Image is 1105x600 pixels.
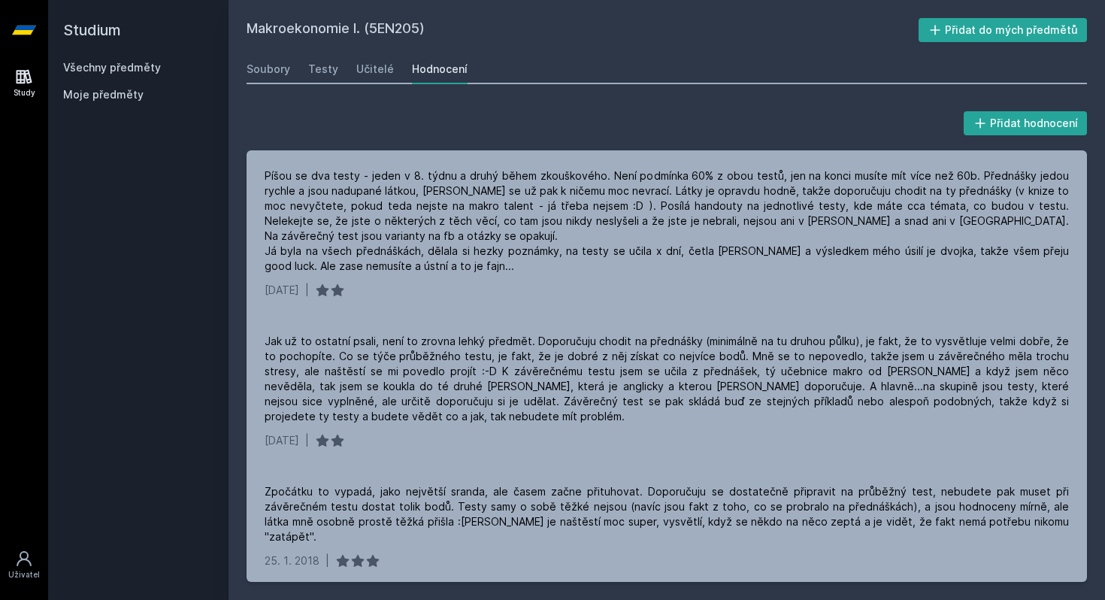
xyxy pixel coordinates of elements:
div: Jak už to ostatní psali, není to zrovna lehký předmět. Doporučuju chodit na přednášky (minimálně ... [265,334,1069,424]
div: 25. 1. 2018 [265,553,319,568]
button: Přidat hodnocení [964,111,1088,135]
div: Testy [308,62,338,77]
h2: Makroekonomie I. (5EN205) [247,18,919,42]
div: Uživatel [8,569,40,580]
a: Soubory [247,54,290,84]
a: Všechny předměty [63,61,161,74]
div: [DATE] [265,433,299,448]
div: | [305,433,309,448]
div: | [325,553,329,568]
div: Soubory [247,62,290,77]
div: [DATE] [265,283,299,298]
button: Přidat do mých předmětů [919,18,1088,42]
span: Moje předměty [63,87,144,102]
div: Píšou se dva testy - jeden v 8. týdnu a druhý během zkouškového. Není podmínka 60% z obou testů, ... [265,168,1069,274]
a: Uživatel [3,542,45,588]
div: Hodnocení [412,62,468,77]
a: Učitelé [356,54,394,84]
a: Testy [308,54,338,84]
div: | [305,283,309,298]
div: Zpočátku to vypadá, jako největší sranda, ale časem začne přituhovat. Doporučuju se dostatečně př... [265,484,1069,544]
a: Hodnocení [412,54,468,84]
div: Učitelé [356,62,394,77]
div: Study [14,87,35,98]
a: Study [3,60,45,106]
